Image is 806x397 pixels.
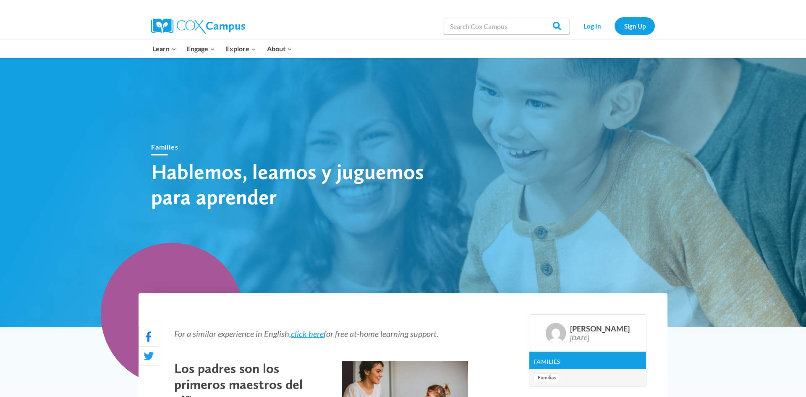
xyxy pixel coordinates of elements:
[151,18,245,34] img: Cox Campus
[187,43,215,54] span: Engage
[570,324,630,334] div: [PERSON_NAME]
[534,373,560,383] a: Familias
[291,329,324,339] a: click here
[574,17,655,34] nav: Secondary Navigation
[267,43,292,54] span: About
[152,43,176,54] span: Learn
[226,43,256,54] span: Explore
[570,334,630,342] div: [DATE]
[444,18,570,34] input: Search Cox Campus
[615,17,655,34] a: Sign Up
[147,40,297,58] nav: Primary Navigation
[534,358,560,365] a: Families
[151,159,445,209] h1: Hablemos, leamos y juguemos para aprender
[174,329,438,339] em: For a similar experience in English, for free at-home learning support.
[574,17,610,34] a: Log In
[151,143,178,151] a: Families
